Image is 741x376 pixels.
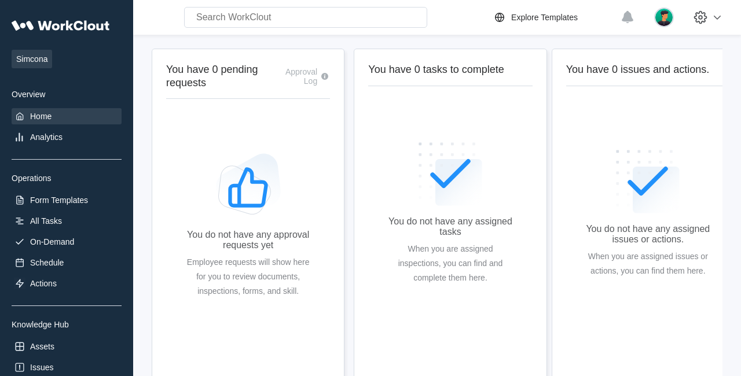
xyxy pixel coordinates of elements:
[12,275,122,292] a: Actions
[184,7,427,28] input: Search WorkClout
[12,129,122,145] a: Analytics
[30,216,62,226] div: All Tasks
[12,174,122,183] div: Operations
[585,224,711,245] div: You do not have any assigned issues or actions.
[493,10,615,24] a: Explore Templates
[12,234,122,250] a: On-Demand
[30,132,63,142] div: Analytics
[12,108,122,124] a: Home
[185,255,311,298] div: Employee requests will show here for you to review documents, inspections, forms, and skill.
[30,112,52,121] div: Home
[12,255,122,271] a: Schedule
[30,342,54,351] div: Assets
[387,216,513,237] div: You do not have any assigned tasks
[166,63,278,89] h2: You have 0 pending requests
[566,63,730,76] h2: You have 0 issues and actions.
[12,338,122,355] a: Assets
[12,90,122,99] div: Overview
[30,196,88,205] div: Form Templates
[654,8,674,27] img: user.png
[12,50,52,68] span: Simcona
[185,230,311,250] div: You do not have any approval requests yet
[585,249,711,278] div: When you are assigned issues or actions, you can find them here.
[511,13,578,22] div: Explore Templates
[12,359,122,375] a: Issues
[12,213,122,229] a: All Tasks
[30,237,74,246] div: On-Demand
[30,279,57,288] div: Actions
[368,63,532,76] h2: You have 0 tasks to complete
[12,320,122,329] div: Knowledge Hub
[387,242,513,285] div: When you are assigned inspections, you can find and complete them here.
[12,192,122,208] a: Form Templates
[278,67,317,86] div: Approval Log
[30,258,64,267] div: Schedule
